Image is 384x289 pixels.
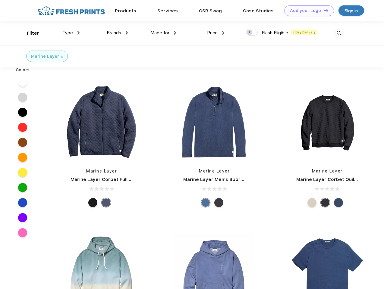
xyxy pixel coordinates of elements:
[183,177,271,182] a: Marine Layer Men's Sport Quarter Zip
[199,169,230,173] a: Marine Layer
[27,30,39,37] div: Filter
[102,198,111,207] div: Navy
[86,169,117,173] a: Marine Layer
[338,5,364,16] a: Sign in
[61,82,142,162] img: func=resize&h=266
[11,67,34,73] div: Colors
[88,198,97,207] div: Black
[31,53,59,60] div: Marine Layer
[334,28,344,38] img: desktop_search.svg
[262,30,288,36] span: Flash Eligible
[174,82,254,162] img: func=resize&h=266
[174,31,176,35] img: dropdown.png
[324,9,328,12] img: DT
[312,169,343,173] a: Marine Layer
[201,198,210,207] div: Deep Denim
[214,198,223,207] div: Charcoal
[77,31,80,35] img: dropdown.png
[207,30,218,36] span: Price
[334,198,343,207] div: Navy Heather
[115,8,136,14] a: Products
[157,8,178,14] a: Services
[199,8,222,14] a: CSR Swag
[345,7,358,14] div: Sign in
[291,30,317,35] span: 5 Day Delivery
[307,198,316,207] div: Oat Heather
[287,82,367,162] img: func=resize&h=266
[150,30,169,36] span: Made for
[71,177,154,182] a: Marine Layer Corbet Full-Zip Jacket
[61,56,63,58] img: filter_cancel.svg
[290,8,321,13] div: Add your Logo
[222,31,224,35] img: dropdown.png
[321,198,330,207] div: Charcoal
[62,30,73,36] span: Type
[126,31,128,35] img: dropdown.png
[107,30,121,36] span: Brands
[36,5,107,16] img: fo%20logo%202.webp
